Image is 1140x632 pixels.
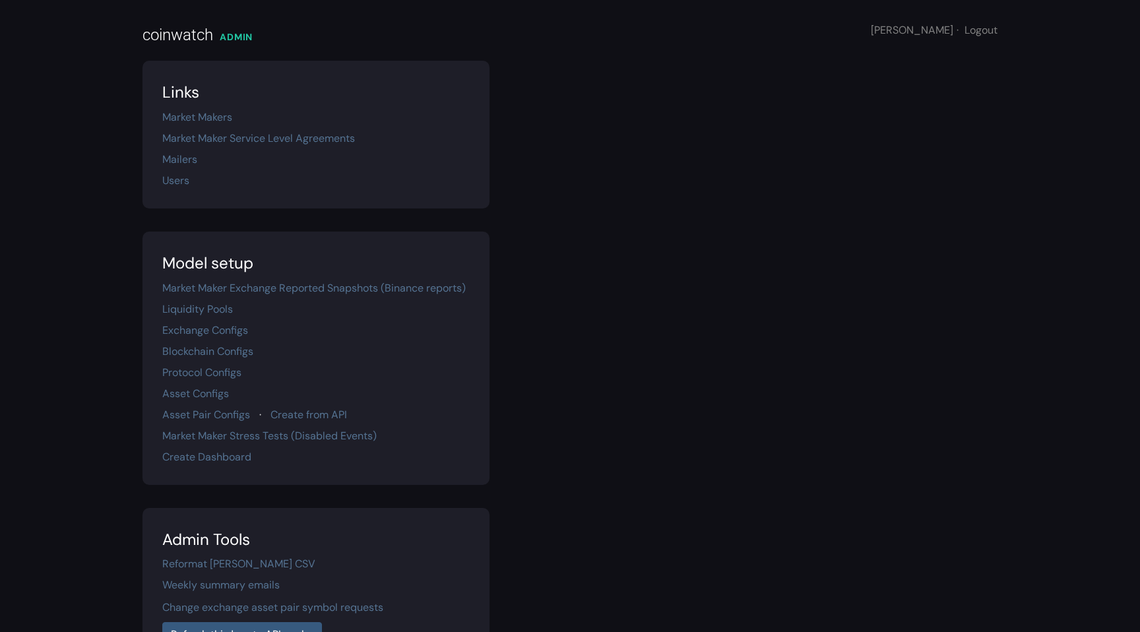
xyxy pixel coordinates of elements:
a: Protocol Configs [162,365,241,379]
a: Market Maker Service Level Agreements [162,131,355,145]
a: Asset Pair Configs [162,408,250,422]
a: Blockchain Configs [162,344,253,358]
div: ADMIN [220,30,253,44]
div: coinwatch [142,23,213,47]
a: Reformat [PERSON_NAME] CSV [162,557,315,571]
span: · [957,23,959,37]
a: Market Makers [162,110,232,124]
a: Market Maker Stress Tests (Disabled Events) [162,429,377,443]
a: Logout [965,23,997,37]
span: · [259,408,261,422]
a: Asset Configs [162,387,229,400]
a: Weekly summary emails [162,578,280,592]
a: Users [162,174,189,187]
a: Create from API [270,408,347,422]
a: Create Dashboard [162,450,251,464]
a: Exchange Configs [162,323,248,337]
a: Change exchange asset pair symbol requests [162,600,383,614]
a: Liquidity Pools [162,302,233,316]
a: Market Maker Exchange Reported Snapshots (Binance reports) [162,281,466,295]
div: Model setup [162,251,470,275]
div: [PERSON_NAME] [871,22,997,38]
a: Mailers [162,152,197,166]
div: Admin Tools [162,528,470,552]
div: Links [162,80,470,104]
